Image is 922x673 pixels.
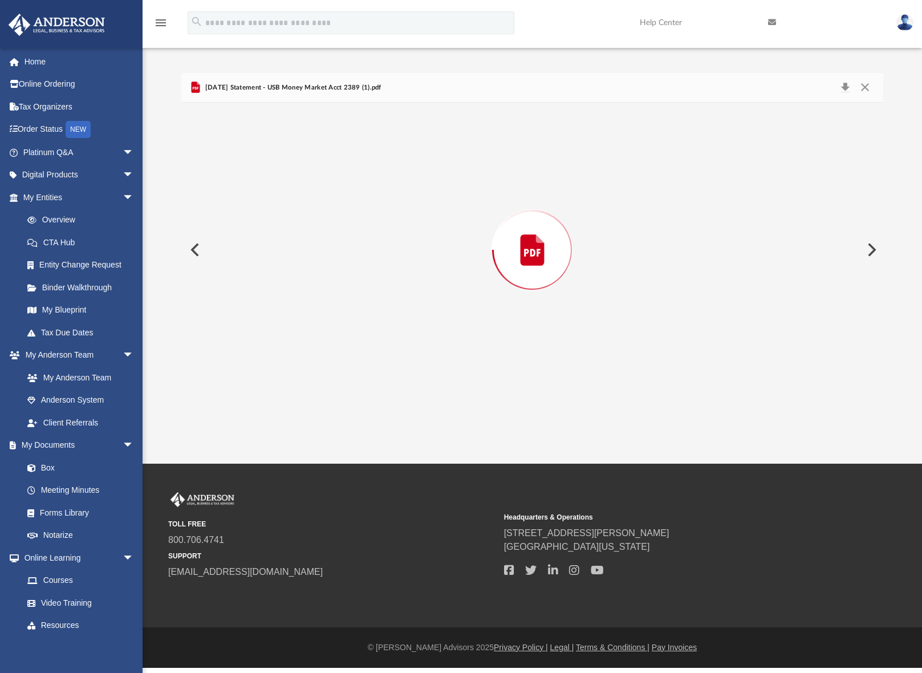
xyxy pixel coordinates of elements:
img: Anderson Advisors Platinum Portal [168,492,237,507]
a: [EMAIL_ADDRESS][DOMAIN_NAME] [168,567,323,577]
a: Tax Organizers [8,95,151,118]
a: My Documentsarrow_drop_down [8,434,145,457]
i: menu [154,16,168,30]
img: User Pic [896,14,913,31]
span: arrow_drop_down [123,546,145,570]
a: Video Training [16,591,140,614]
a: Overview [16,209,151,232]
button: Download [835,80,855,96]
a: Pay Invoices [652,643,697,652]
a: Box [16,456,140,479]
div: NEW [66,121,91,138]
a: Platinum Q&Aarrow_drop_down [8,141,151,164]
a: Privacy Policy | [494,643,548,652]
a: Terms & Conditions | [576,643,649,652]
a: Courses [16,569,145,592]
a: Online Learningarrow_drop_down [8,546,145,569]
a: Notarize [16,524,145,547]
span: arrow_drop_down [123,164,145,187]
div: © [PERSON_NAME] Advisors 2025 [143,642,922,654]
a: Entity Change Request [16,254,151,277]
a: Anderson System [16,389,145,412]
img: Anderson Advisors Platinum Portal [5,14,108,36]
a: [STREET_ADDRESS][PERSON_NAME] [504,528,669,538]
a: Order StatusNEW [8,118,151,141]
a: Home [8,50,151,73]
span: arrow_drop_down [123,186,145,209]
i: search [190,15,203,28]
a: Forms Library [16,501,140,524]
span: arrow_drop_down [123,344,145,367]
small: SUPPORT [168,551,496,561]
a: Client Referrals [16,411,145,434]
button: Close [855,80,875,96]
a: menu [154,22,168,30]
a: 800.706.4741 [168,535,224,545]
a: Online Ordering [8,73,151,96]
button: Next File [858,234,883,266]
a: My Blueprint [16,299,145,322]
small: Headquarters & Operations [504,512,832,522]
a: Tax Due Dates [16,321,151,344]
a: Resources [16,614,145,637]
a: Legal | [550,643,574,652]
a: My Anderson Teamarrow_drop_down [8,344,145,367]
span: arrow_drop_down [123,434,145,457]
span: [DATE] Statement - USB Money Market Acct 2389 (1).pdf [202,83,381,93]
small: TOLL FREE [168,519,496,529]
button: Previous File [181,234,206,266]
a: Binder Walkthrough [16,276,151,299]
a: Meeting Minutes [16,479,145,502]
div: Preview [181,73,883,398]
a: CTA Hub [16,231,151,254]
span: arrow_drop_down [123,141,145,164]
a: [GEOGRAPHIC_DATA][US_STATE] [504,542,650,552]
a: Digital Productsarrow_drop_down [8,164,151,187]
a: My Entitiesarrow_drop_down [8,186,151,209]
a: My Anderson Team [16,366,140,389]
